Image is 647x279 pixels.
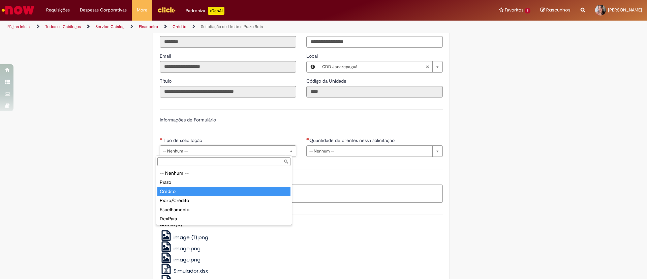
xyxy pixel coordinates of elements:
[157,205,290,214] div: Espelhamento
[157,196,290,205] div: Prazo/Crédito
[157,169,290,178] div: -- Nenhum --
[157,214,290,223] div: DexPara
[157,187,290,196] div: Crédito
[156,167,292,225] ul: Tipo de solicitação
[157,178,290,187] div: Prazo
